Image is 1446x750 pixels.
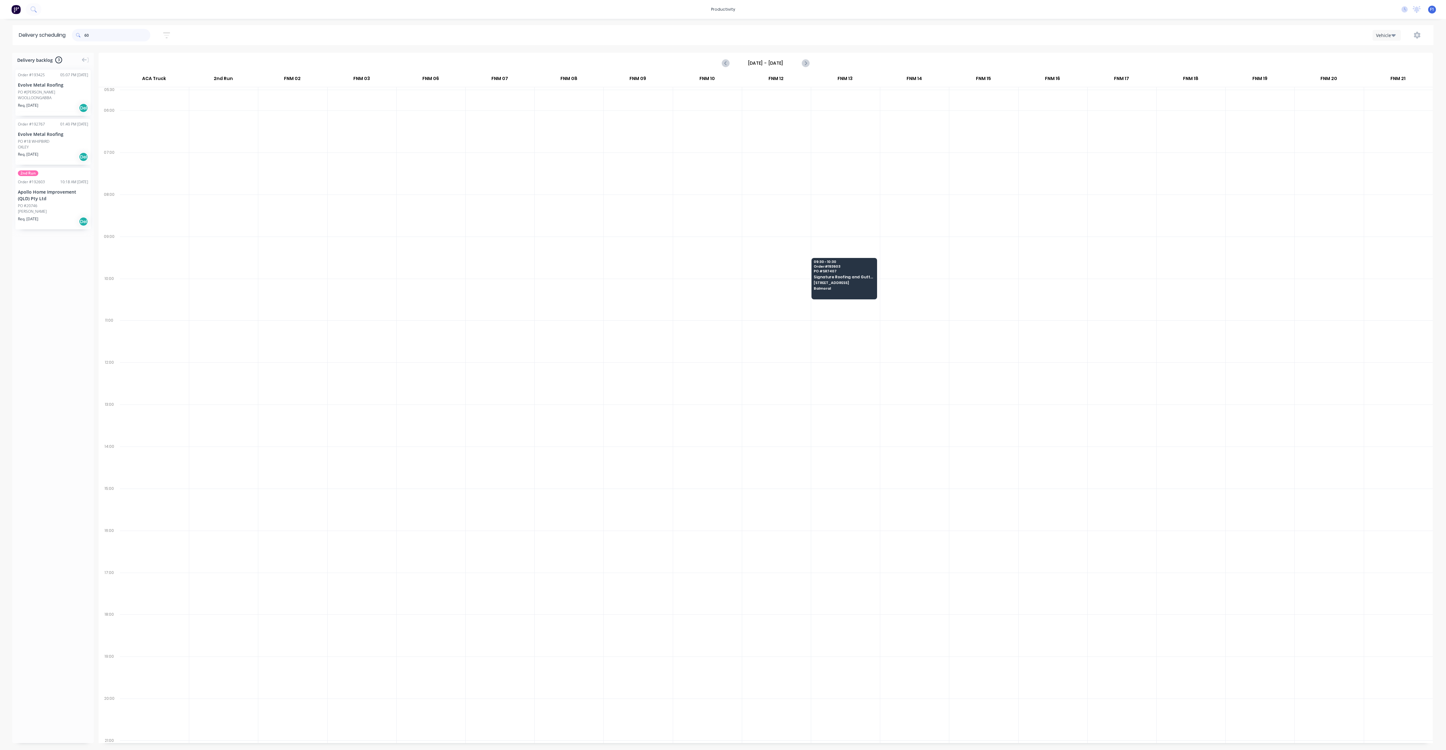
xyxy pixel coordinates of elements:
div: Evolve Metal Roofing [18,82,88,88]
div: Delivery scheduling [13,25,72,45]
div: Vehicle [1376,32,1394,39]
div: FNM 08 [534,73,603,87]
span: Balmoral [814,287,875,290]
div: PO #20746 [18,203,37,209]
span: Req. [DATE] [18,216,38,222]
div: 2nd Run [189,73,258,87]
input: Search for orders [84,29,150,41]
span: F1 [1430,7,1434,12]
span: Order # 193603 [814,265,875,268]
div: OXLEY [18,144,88,150]
div: FNM 16 [1018,73,1087,87]
div: 05:30 [99,86,120,107]
div: 14:00 [99,443,120,485]
span: Signature Roofing and Guttering - DJW Constructions Pty Ltd [814,275,875,279]
span: 2nd Run [18,170,38,176]
div: FNM 15 [949,73,1018,87]
div: 12:00 [99,359,120,401]
div: Del [79,103,88,113]
span: Req. [DATE] [18,152,38,157]
div: 09:00 [99,233,120,275]
img: Factory [11,5,21,14]
div: FNM 09 [603,73,672,87]
div: Del [79,217,88,226]
div: FNM 18 [1156,73,1225,87]
div: 18:00 [99,611,120,653]
span: Delivery backlog [17,57,53,63]
div: 19:00 [99,653,120,695]
span: 3 [55,56,62,63]
div: 08:00 [99,191,120,233]
div: 10:18 AM [DATE] [60,179,88,185]
div: Order # 193425 [18,72,45,78]
div: 20:00 [99,695,120,737]
div: Order # 192767 [18,121,45,127]
div: 01:40 PM [DATE] [60,121,88,127]
div: FNM 12 [742,73,811,87]
div: Evolve Metal Roofing [18,131,88,137]
div: 10:00 [99,275,120,317]
div: productivity [708,5,738,14]
div: 05:07 PM [DATE] [60,72,88,78]
div: FNM 10 [672,73,741,87]
div: FNM 21 [1363,73,1432,87]
div: 07:00 [99,149,120,191]
span: Req. [DATE] [18,103,38,108]
div: 17:00 [99,569,120,611]
div: FNM 06 [396,73,465,87]
div: 16:00 [99,527,120,569]
div: FNM 07 [465,73,534,87]
div: [PERSON_NAME] [18,209,88,214]
div: FNM 17 [1087,73,1156,87]
div: WOOLLOONGABBA [18,95,88,101]
div: 21:00 [99,737,120,744]
div: PO #[PERSON_NAME] [18,89,55,95]
span: 09:30 - 10:30 [814,260,875,264]
div: FNM 14 [880,73,949,87]
span: PO # SR7407 [814,269,875,273]
div: FNM 02 [258,73,327,87]
div: FNM 03 [327,73,396,87]
div: PO #18 WHIPBIRD [18,139,49,144]
button: Vehicle [1373,30,1401,41]
div: 13:00 [99,401,120,443]
span: [STREET_ADDRESS] [814,281,875,285]
div: Apollo Home Improvement (QLD) Pty Ltd [18,189,88,202]
div: FNM 19 [1225,73,1294,87]
div: 11:00 [99,317,120,359]
div: 06:00 [99,107,120,149]
div: FNM 20 [1294,73,1363,87]
div: ACA Truck [120,73,189,87]
div: 15:00 [99,485,120,527]
div: Del [79,152,88,162]
div: Order # 192603 [18,179,45,185]
div: FNM 13 [811,73,880,87]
